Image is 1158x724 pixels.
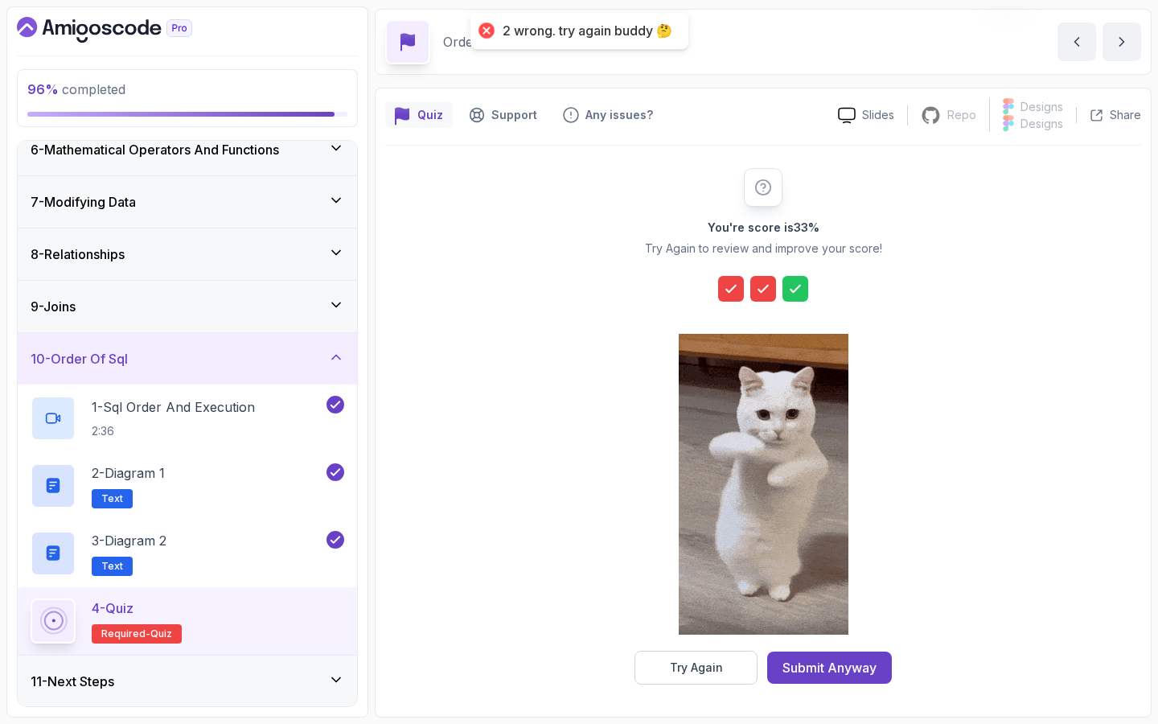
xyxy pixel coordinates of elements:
p: Slides [862,107,894,123]
button: 4-QuizRequired-quiz [31,599,344,644]
button: Try Again [634,651,758,685]
h3: 9 - Joins [31,297,76,316]
p: 2:36 [92,423,255,439]
h2: You're score is 33 % [708,220,819,236]
button: next content [1103,23,1141,61]
button: Share [1076,107,1141,123]
button: 1-Sql Order And Execution2:36 [31,396,344,441]
h3: 10 - Order Of Sql [31,349,128,368]
button: 3-Diagram 2Text [31,531,344,576]
span: Required- [101,627,150,640]
button: Submit Anyway [767,652,892,684]
button: 2-Diagram 1Text [31,463,344,508]
span: completed [27,81,125,97]
p: Any issues? [585,107,653,123]
span: Text [101,560,123,573]
p: Quiz [417,107,443,123]
button: 7-Modifying Data [18,176,357,228]
p: Designs [1020,116,1063,132]
p: 1 - Sql Order And Execution [92,397,255,417]
h3: 7 - Modifying Data [31,192,136,212]
p: 2 - Diagram 1 [92,463,165,483]
h3: 8 - Relationships [31,245,125,264]
p: Order Of Sql [443,32,520,51]
p: Support [491,107,537,123]
button: 11-Next Steps [18,656,357,707]
div: Submit Anyway [782,658,877,677]
button: 8-Relationships [18,228,357,280]
div: Try Again [670,660,723,676]
button: 10-Order Of Sql [18,333,357,385]
p: Try Again to review and improve your score! [645,241,882,257]
p: 3 - Diagram 2 [92,531,166,550]
div: 2 wrong. try again buddy 🤔 [503,23,672,39]
button: quiz button [385,98,453,132]
a: Slides [825,107,907,124]
p: Designs [1020,99,1063,115]
span: Text [101,492,123,505]
span: 96 % [27,81,59,97]
button: 6-Mathematical Operators And Functions [18,124,357,175]
p: Repo [947,107,976,123]
button: 9-Joins [18,281,357,332]
button: Support button [459,98,547,132]
button: Feedback button [553,98,663,132]
span: quiz [150,627,172,640]
p: 4 - Quiz [92,599,133,618]
img: cool-cat [679,334,848,635]
a: Dashboard [17,17,229,43]
button: previous content [1057,23,1096,61]
p: Share [1110,107,1141,123]
h3: 11 - Next Steps [31,672,114,691]
h3: 6 - Mathematical Operators And Functions [31,140,279,159]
